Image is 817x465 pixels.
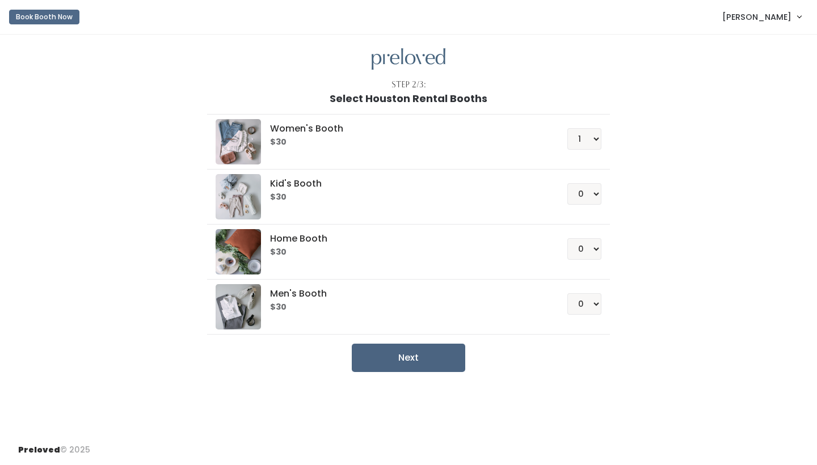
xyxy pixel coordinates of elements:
div: Step 2/3: [391,79,426,91]
img: preloved logo [216,284,261,329]
img: preloved logo [216,229,261,274]
h5: Women's Booth [270,124,540,134]
a: Book Booth Now [9,5,79,29]
h5: Home Booth [270,234,540,244]
h6: $30 [270,303,540,312]
img: preloved logo [372,48,445,70]
h6: $30 [270,138,540,147]
h1: Select Houston Rental Booths [330,93,487,104]
h5: Men's Booth [270,289,540,299]
img: preloved logo [216,174,261,219]
div: © 2025 [18,435,90,456]
button: Book Booth Now [9,10,79,24]
span: [PERSON_NAME] [722,11,791,23]
span: Preloved [18,444,60,455]
h6: $30 [270,193,540,202]
a: [PERSON_NAME] [711,5,812,29]
h5: Kid's Booth [270,179,540,189]
img: preloved logo [216,119,261,164]
h6: $30 [270,248,540,257]
button: Next [352,344,465,372]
